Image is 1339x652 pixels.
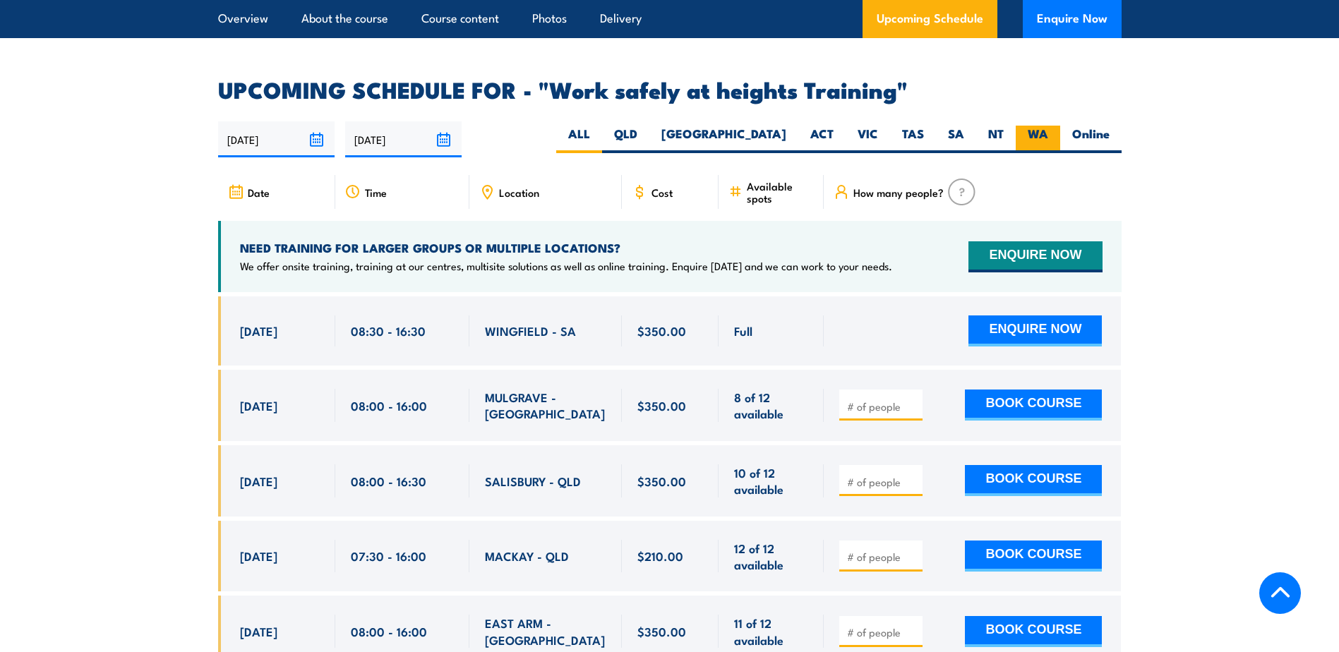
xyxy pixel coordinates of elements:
span: Cost [652,186,673,198]
input: # of people [847,399,918,413]
span: [DATE] [240,322,277,339]
p: We offer onsite training, training at our centres, multisite solutions as well as online training... [240,259,892,273]
span: 07:30 - 16:00 [351,548,426,564]
span: 10 of 12 available [734,464,808,497]
span: SALISBURY - QLD [485,473,581,489]
span: MULGRAVE - [GEOGRAPHIC_DATA] [485,389,606,422]
button: ENQUIRE NOW [968,315,1102,346]
span: EAST ARM - [GEOGRAPHIC_DATA] [485,615,606,648]
span: 12 of 12 available [734,540,808,573]
label: [GEOGRAPHIC_DATA] [649,126,798,153]
span: [DATE] [240,623,277,639]
h2: UPCOMING SCHEDULE FOR - "Work safely at heights Training" [218,79,1122,99]
span: $350.00 [637,473,686,489]
input: # of people [847,625,918,639]
input: # of people [847,475,918,489]
h4: NEED TRAINING FOR LARGER GROUPS OR MULTIPLE LOCATIONS? [240,240,892,255]
span: Location [499,186,539,198]
label: ACT [798,126,846,153]
span: [DATE] [240,397,277,413]
span: Date [248,186,270,198]
span: Time [365,186,387,198]
span: $210.00 [637,548,683,564]
button: BOOK COURSE [965,616,1102,647]
input: To date [345,121,462,157]
button: BOOK COURSE [965,465,1102,496]
span: $350.00 [637,623,686,639]
span: WINGFIELD - SA [485,322,576,339]
label: NT [976,126,1016,153]
button: BOOK COURSE [965,390,1102,421]
span: 8 of 12 available [734,389,808,422]
span: 08:30 - 16:30 [351,322,426,339]
button: ENQUIRE NOW [968,241,1102,272]
label: ALL [556,126,602,153]
label: SA [936,126,976,153]
label: Online [1060,126,1122,153]
span: How many people? [853,186,944,198]
label: VIC [846,126,890,153]
span: 08:00 - 16:30 [351,473,426,489]
span: 11 of 12 available [734,615,808,648]
input: From date [218,121,335,157]
label: QLD [602,126,649,153]
span: Full [734,322,752,339]
label: WA [1016,126,1060,153]
span: [DATE] [240,473,277,489]
span: [DATE] [240,548,277,564]
span: 08:00 - 16:00 [351,397,427,413]
span: MACKAY - QLD [485,548,569,564]
span: Available spots [747,180,814,204]
span: 08:00 - 16:00 [351,623,427,639]
span: $350.00 [637,397,686,413]
span: $350.00 [637,322,686,339]
label: TAS [890,126,936,153]
input: # of people [847,550,918,564]
button: BOOK COURSE [965,541,1102,572]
